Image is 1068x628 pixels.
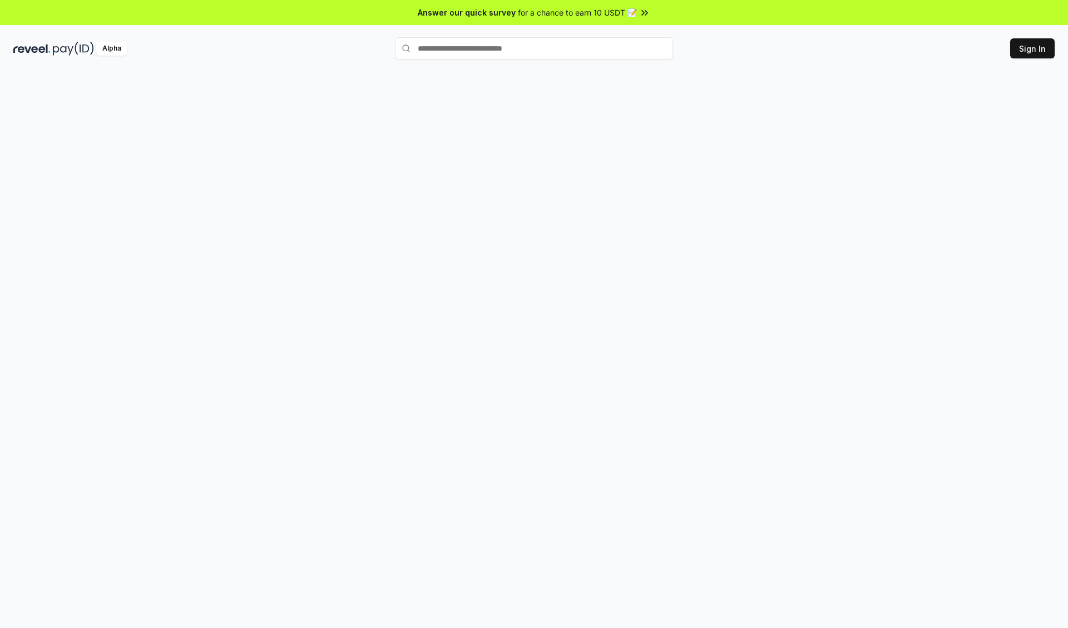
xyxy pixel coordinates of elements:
div: Alpha [96,42,127,56]
img: pay_id [53,42,94,56]
span: for a chance to earn 10 USDT 📝 [518,7,637,18]
button: Sign In [1010,38,1055,58]
img: reveel_dark [13,42,51,56]
span: Answer our quick survey [418,7,516,18]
